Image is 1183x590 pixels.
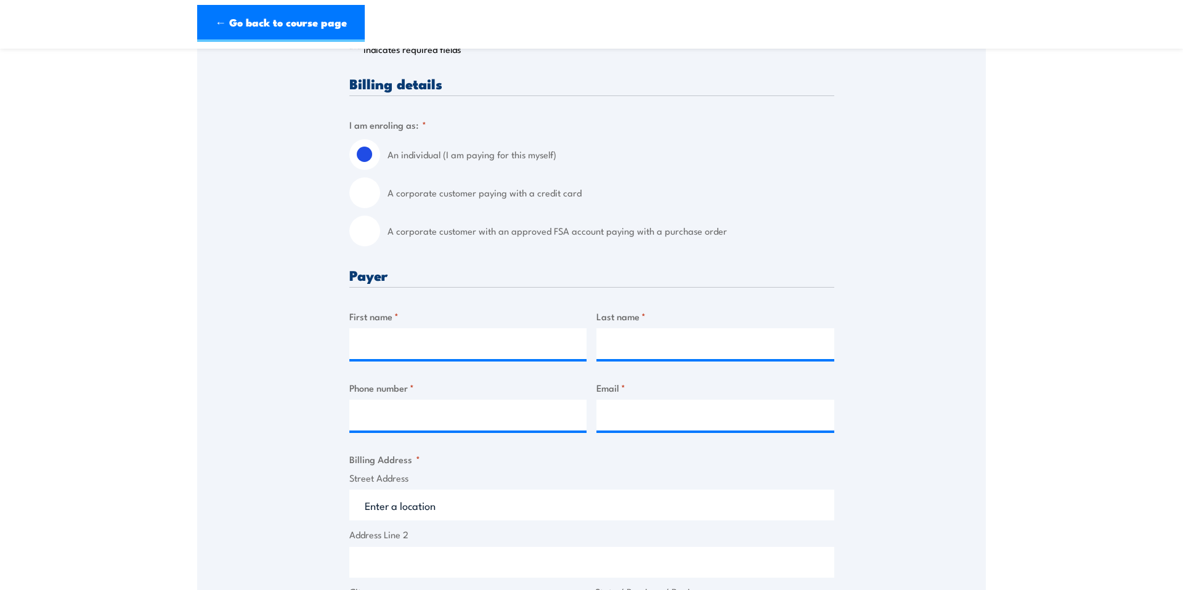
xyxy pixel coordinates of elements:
[388,216,834,246] label: A corporate customer with an approved FSA account paying with a purchase order
[349,76,834,91] h3: Billing details
[349,381,587,395] label: Phone number
[349,43,834,55] p: " " indicates required fields
[349,118,426,132] legend: I am enroling as:
[388,177,834,208] label: A corporate customer paying with a credit card
[349,268,834,282] h3: Payer
[349,471,834,485] label: Street Address
[349,309,587,323] label: First name
[596,381,834,395] label: Email
[388,139,834,170] label: An individual (I am paying for this myself)
[349,490,834,520] input: Enter a location
[197,5,365,42] a: ← Go back to course page
[596,309,834,323] label: Last name
[349,528,834,542] label: Address Line 2
[349,452,420,466] legend: Billing Address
